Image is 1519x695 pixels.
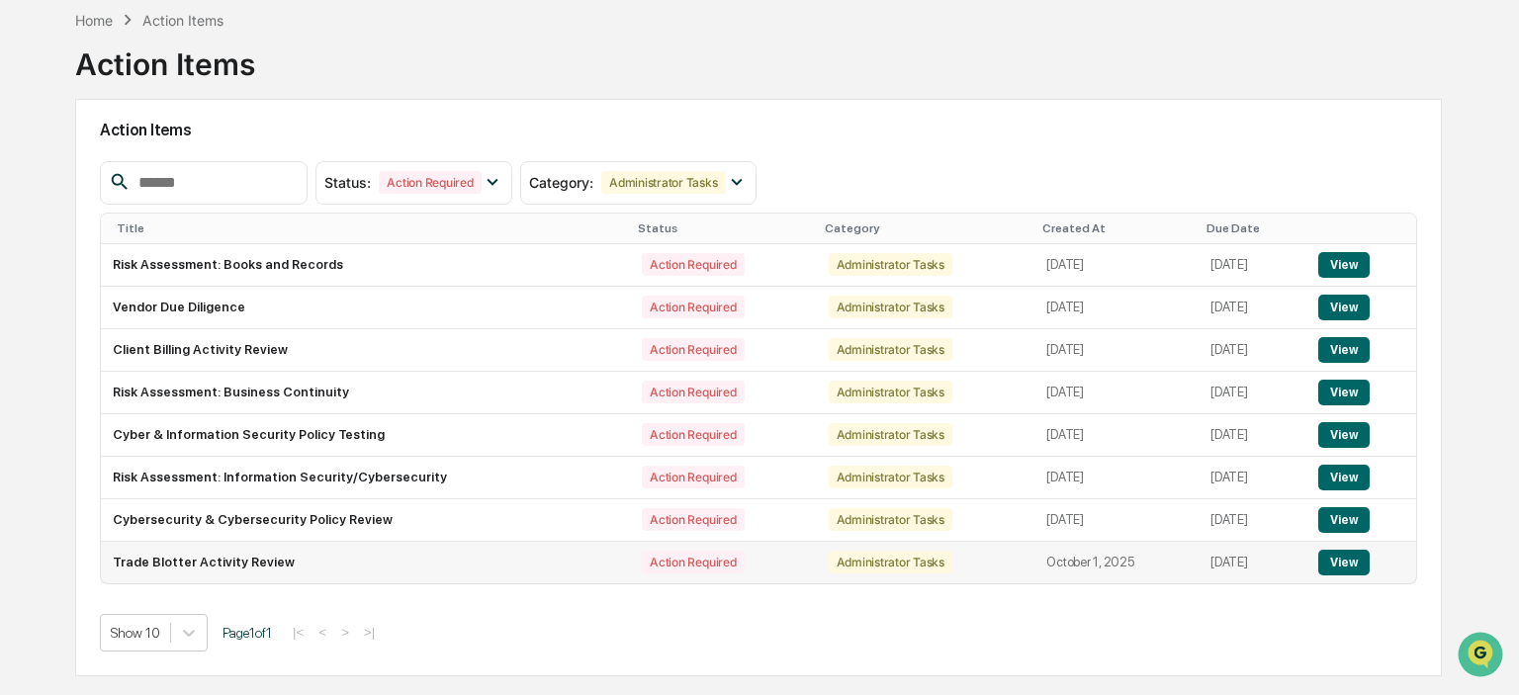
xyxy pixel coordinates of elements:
div: 🗄️ [143,251,159,267]
td: Vendor Due Diligence [101,287,630,329]
td: [DATE] [1199,499,1306,542]
button: View [1318,295,1369,320]
span: Page 1 of 1 [223,625,272,641]
div: Action Required [642,296,744,318]
td: [DATE] [1034,457,1199,499]
div: Administrator Tasks [829,253,952,276]
td: [DATE] [1034,414,1199,457]
div: Action Required [379,171,481,194]
div: Home [75,12,113,29]
span: Attestations [163,249,245,269]
button: View [1318,507,1369,533]
img: 1746055101610-c473b297-6a78-478c-a979-82029cc54cd1 [20,151,55,187]
button: View [1318,337,1369,363]
span: Preclearance [40,249,128,269]
td: Cyber & Information Security Policy Testing [101,414,630,457]
td: [DATE] [1199,244,1306,287]
span: Category : [529,174,593,191]
td: [DATE] [1199,329,1306,372]
div: Action Required [642,551,744,573]
a: View [1318,257,1369,272]
div: Action Required [642,508,744,531]
div: Administrator Tasks [829,508,952,531]
div: Administrator Tasks [829,296,952,318]
a: 🖐️Preclearance [12,241,135,277]
td: [DATE] [1199,372,1306,414]
p: How can we help? [20,42,360,73]
td: October 1, 2025 [1034,542,1199,583]
div: Title [117,221,622,235]
a: 🔎Data Lookup [12,279,133,314]
div: Administrator Tasks [829,466,952,488]
a: View [1318,512,1369,527]
iframe: Open customer support [1456,630,1509,683]
button: |< [287,624,310,641]
div: Action Required [642,466,744,488]
button: View [1318,465,1369,490]
td: Risk Assessment: Books and Records [101,244,630,287]
td: [DATE] [1199,287,1306,329]
div: Created At [1042,221,1191,235]
td: Risk Assessment: Business Continuity [101,372,630,414]
td: Risk Assessment: Information Security/Cybersecurity [101,457,630,499]
td: [DATE] [1034,329,1199,372]
a: Powered byPylon [139,334,239,350]
div: Category [825,221,1028,235]
a: View [1318,470,1369,484]
td: [DATE] [1034,499,1199,542]
div: We're available if you need us! [67,171,250,187]
a: View [1318,427,1369,442]
a: View [1318,385,1369,399]
td: [DATE] [1034,372,1199,414]
h2: Action Items [100,121,1417,139]
div: Action Required [642,381,744,403]
a: View [1318,342,1369,357]
div: Administrator Tasks [601,171,725,194]
div: Administrator Tasks [829,551,952,573]
button: Start new chat [336,157,360,181]
span: Data Lookup [40,287,125,306]
div: Action Items [142,12,223,29]
a: View [1318,300,1369,314]
a: 🗄️Attestations [135,241,253,277]
td: Cybersecurity & Cybersecurity Policy Review [101,499,630,542]
div: Due Date [1206,221,1298,235]
span: Pylon [197,335,239,350]
div: Administrator Tasks [829,338,952,361]
button: View [1318,422,1369,448]
button: < [313,624,332,641]
div: Action Items [75,31,255,82]
button: >| [358,624,381,641]
td: [DATE] [1199,414,1306,457]
td: Client Billing Activity Review [101,329,630,372]
td: [DATE] [1034,287,1199,329]
div: Start new chat [67,151,324,171]
div: Status [638,221,808,235]
button: View [1318,252,1369,278]
div: Action Required [642,338,744,361]
button: View [1318,380,1369,405]
td: [DATE] [1034,244,1199,287]
div: Administrator Tasks [829,423,952,446]
button: > [335,624,355,641]
button: View [1318,550,1369,575]
td: Trade Blotter Activity Review [101,542,630,583]
div: 🖐️ [20,251,36,267]
td: [DATE] [1199,457,1306,499]
a: View [1318,555,1369,569]
span: Status : [324,174,371,191]
td: [DATE] [1199,542,1306,583]
div: Action Required [642,423,744,446]
div: Action Required [642,253,744,276]
div: Administrator Tasks [829,381,952,403]
div: 🔎 [20,289,36,304]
